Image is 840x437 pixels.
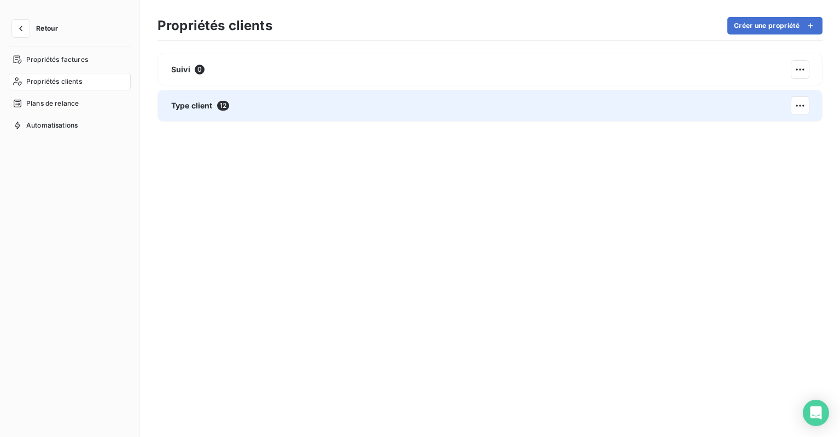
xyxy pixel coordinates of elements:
[9,95,131,112] a: Plans de relance
[9,73,131,90] a: Propriétés clients
[171,64,190,75] span: Suivi
[36,25,58,32] span: Retour
[26,99,79,108] span: Plans de relance
[26,77,82,87] span: Propriétés clients
[157,16,272,36] h3: Propriétés clients
[727,17,822,34] button: Créer une propriété
[26,120,78,130] span: Automatisations
[217,101,229,111] span: 12
[9,51,131,68] a: Propriétés factures
[171,100,213,111] span: Type client
[195,65,205,74] span: 0
[9,117,131,134] a: Automatisations
[803,400,829,426] div: Open Intercom Messenger
[26,55,88,65] span: Propriétés factures
[9,20,67,37] button: Retour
